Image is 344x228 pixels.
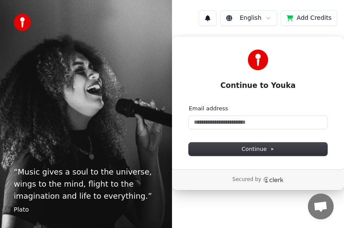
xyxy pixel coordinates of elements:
footer: Plato [14,206,158,214]
h1: Continue to Youka [189,81,327,91]
p: Secured by [232,176,261,183]
label: Email address [189,105,228,112]
div: Відкритий чат [308,194,334,219]
span: Continue [242,145,274,153]
img: Youka [248,50,268,70]
button: Add Credits [281,10,337,26]
img: youka [14,14,31,31]
button: Continue [189,143,327,156]
a: Clerk logo [263,177,284,183]
p: “ Music gives a soul to the universe, wings to the mind, flight to the imagination and life to ev... [14,166,158,202]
